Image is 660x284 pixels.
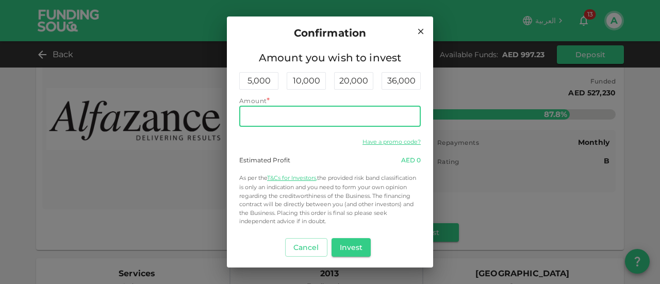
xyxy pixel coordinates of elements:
[239,106,421,127] input: amount
[362,138,421,145] a: Have a promo code?
[401,156,415,164] span: AED
[332,238,371,257] button: Invest
[401,156,421,165] div: 0
[239,156,290,165] div: Estimated Profit
[287,72,326,90] div: 10,000
[334,72,373,90] div: 20,000
[239,174,267,181] span: As per the
[239,97,267,105] span: Amount
[294,25,367,41] span: Confirmation
[285,238,327,257] button: Cancel
[267,174,317,181] a: T&Cs for Investors,
[239,173,421,226] p: the provided risk band classification is only an indication and you need to form your own opinion...
[382,72,421,90] div: 36,000
[239,49,421,66] span: Amount you wish to invest
[239,72,278,90] div: 5,000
